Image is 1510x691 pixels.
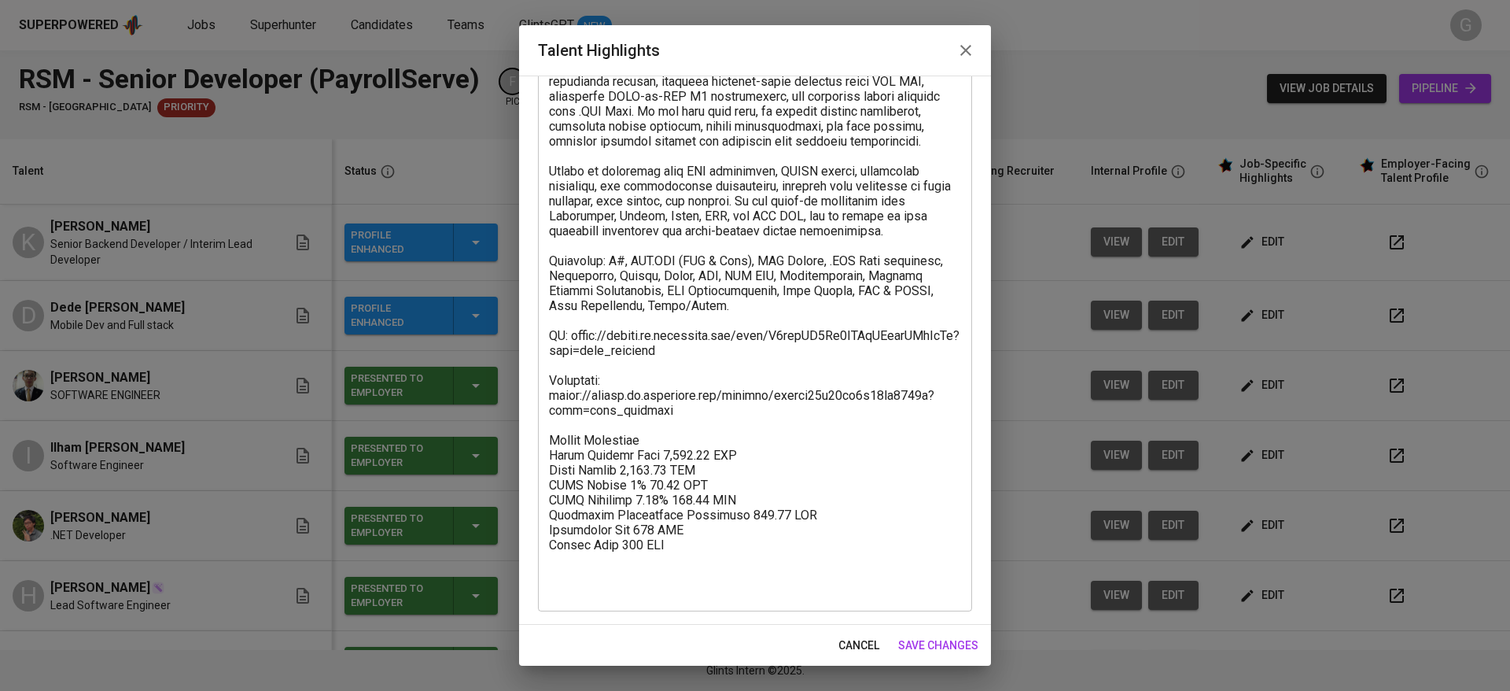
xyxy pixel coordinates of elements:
[898,636,978,656] span: save changes
[838,636,879,656] span: cancel
[538,38,972,63] h2: Talent Highlights
[892,631,985,660] button: save changes
[832,631,886,660] button: cancel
